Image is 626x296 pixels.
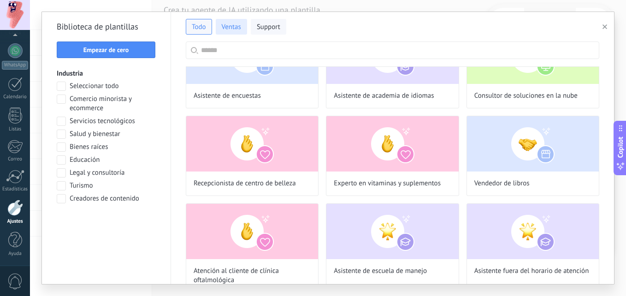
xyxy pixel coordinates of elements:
button: Ventas [216,19,247,35]
img: Asistente fuera del horario de atención [467,204,599,259]
span: Empezar de cero [83,47,129,53]
span: Atención al cliente de clínica oftalmológica [194,266,311,285]
img: Experto en vitaminas y suplementos [326,116,458,172]
div: Listas [2,126,29,132]
span: Consultor de soluciones en la nube [474,91,578,101]
span: Ventas [222,23,241,32]
button: Empezar de cero [57,41,155,58]
h3: Industria [57,69,156,78]
div: WhatsApp [2,61,28,70]
span: Copilot [616,137,625,158]
div: Ayuda [2,251,29,257]
button: Support [251,19,286,35]
span: Asistente de encuestas [194,91,261,101]
span: Bienes raíces [70,142,108,152]
span: Legal y consultoría [70,168,124,178]
div: Ajustes [2,219,29,225]
span: Recepcionista de centro de belleza [194,179,296,188]
span: Todo [192,23,206,32]
span: Vendedor de libros [474,179,530,188]
div: Correo [2,156,29,162]
img: Vendedor de libros [467,116,599,172]
span: Asistente de escuela de manejo [334,266,427,276]
span: Turismo [70,181,93,190]
img: Atención al cliente de clínica oftalmológica [186,204,318,259]
div: Estadísticas [2,186,29,192]
span: Asistente fuera del horario de atención [474,266,589,276]
h2: Biblioteca de plantillas [57,19,156,34]
span: Asistente de academia de idiomas [334,91,434,101]
span: Servicios tecnológicos [70,117,135,126]
img: Recepcionista de centro de belleza [186,116,318,172]
img: Asistente de escuela de manejo [326,204,458,259]
span: Support [257,23,280,32]
button: Todo [186,19,212,35]
span: Creadores de contenido [70,194,139,203]
span: Experto en vitaminas y suplementos [334,179,441,188]
span: Salud y bienestar [70,130,120,139]
span: Educación [70,155,100,165]
div: Calendario [2,94,29,100]
span: Seleccionar todo [70,82,119,91]
span: Comercio minorista y ecommerce [70,95,156,113]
